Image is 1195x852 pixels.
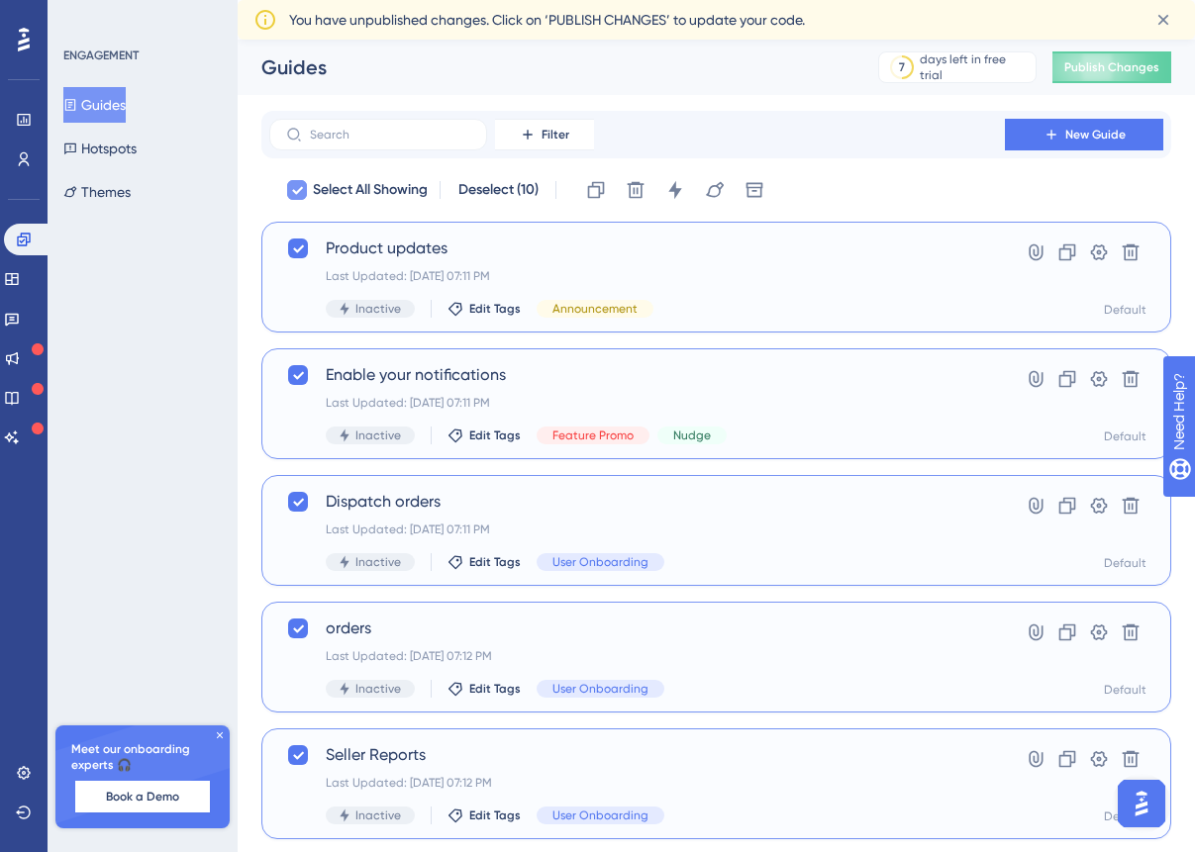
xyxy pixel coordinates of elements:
div: Last Updated: [DATE] 07:12 PM [326,775,948,791]
button: Edit Tags [448,807,521,823]
button: Edit Tags [448,554,521,570]
div: ENGAGEMENT [63,47,139,63]
iframe: UserGuiding AI Assistant Launcher [1112,774,1171,833]
span: Book a Demo [106,789,179,805]
span: Publish Changes [1064,59,1159,75]
div: Last Updated: [DATE] 07:11 PM [326,395,948,411]
span: Inactive [355,301,401,317]
span: Announcement [552,301,638,317]
div: Default [1104,555,1146,571]
span: Edit Tags [469,554,521,570]
div: 7 [899,59,905,75]
span: Inactive [355,427,401,443]
button: Edit Tags [448,301,521,317]
span: User Onboarding [552,554,648,570]
button: Filter [495,119,594,150]
span: Seller Reports [326,743,948,767]
button: Themes [63,174,131,210]
span: Feature Promo [552,427,634,443]
span: Dispatch orders [326,490,948,514]
div: days left in free trial [920,51,1030,83]
span: Enable your notifications [326,363,948,387]
span: User Onboarding [552,807,648,823]
span: Inactive [355,807,401,823]
button: Book a Demo [75,781,210,812]
span: Select All Showing [313,178,428,202]
span: orders [326,616,948,640]
span: Inactive [355,554,401,570]
span: Meet our onboarding experts 🎧 [71,741,214,773]
span: Filter [542,127,569,142]
span: Edit Tags [469,681,521,697]
div: Last Updated: [DATE] 07:11 PM [326,521,948,537]
span: Product updates [326,237,948,260]
div: Default [1104,302,1146,318]
span: Edit Tags [469,427,521,443]
span: Edit Tags [469,807,521,823]
span: You have unpublished changes. Click on ‘PUBLISH CHANGES’ to update your code. [289,8,805,32]
span: Inactive [355,681,401,697]
button: Hotspots [63,131,137,166]
div: Guides [261,53,829,81]
span: User Onboarding [552,681,648,697]
span: New Guide [1065,127,1126,142]
button: Publish Changes [1052,51,1171,83]
button: Edit Tags [448,681,521,697]
span: Need Help? [47,5,124,29]
span: Deselect (10) [458,178,539,202]
span: Nudge [673,427,711,443]
input: Search [310,128,470,142]
div: Default [1104,428,1146,444]
button: Edit Tags [448,427,521,443]
button: New Guide [1005,119,1163,150]
div: Default [1104,808,1146,824]
button: Deselect (10) [452,172,544,208]
span: Edit Tags [469,301,521,317]
div: Last Updated: [DATE] 07:11 PM [326,268,948,284]
button: Guides [63,87,126,123]
div: Default [1104,682,1146,698]
div: Last Updated: [DATE] 07:12 PM [326,648,948,664]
